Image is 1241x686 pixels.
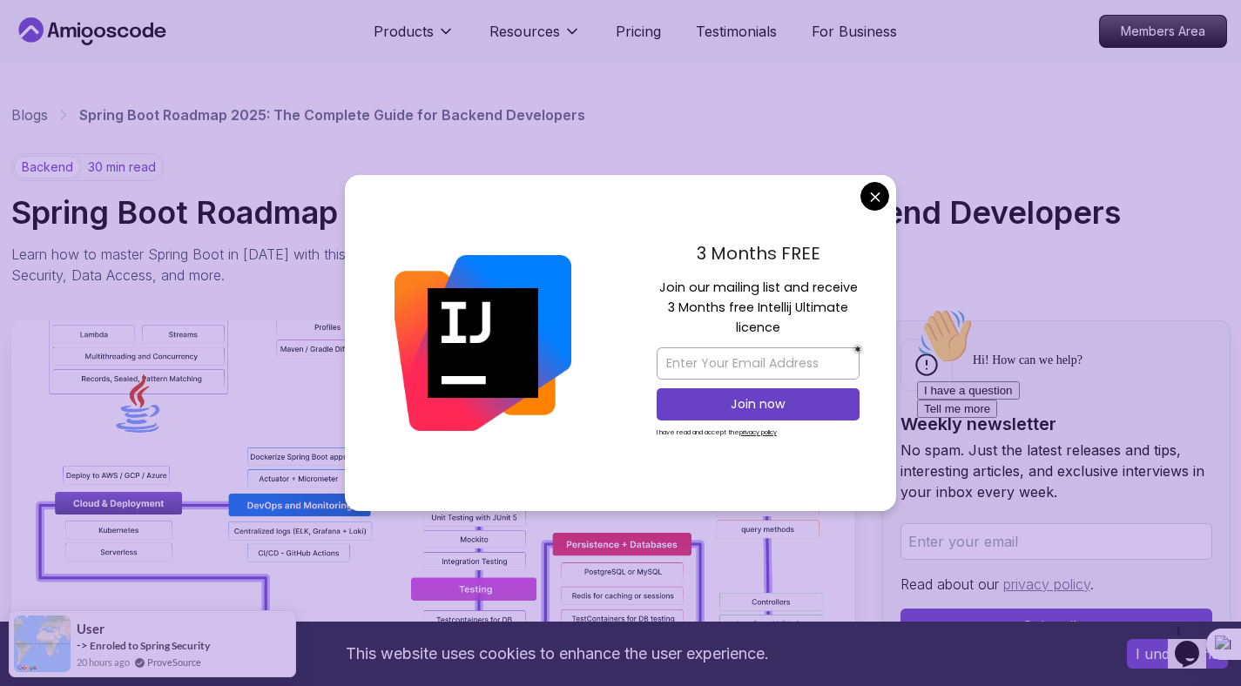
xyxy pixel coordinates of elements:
[900,523,1212,560] input: Enter your email
[13,635,1101,673] div: This website uses cookies to enhance the user experience.
[7,98,87,117] button: Tell me more
[616,21,661,42] a: Pricing
[14,615,71,672] img: provesource social proof notification image
[7,7,320,117] div: 👋Hi! How can we help?I have a questionTell me more
[910,301,1224,608] iframe: chat widget
[489,21,560,42] p: Resources
[90,639,210,652] a: Enroled to Spring Security
[1100,16,1226,47] p: Members Area
[11,104,48,125] a: Blogs
[812,21,897,42] a: For Business
[147,655,201,669] a: ProveSource
[14,156,81,178] p: backend
[77,655,130,669] span: 20 hours ago
[11,195,1231,230] h1: Spring Boot Roadmap 2025: The Complete Guide for Backend Developers
[88,158,156,176] p: 30 min read
[900,609,1212,643] button: Subscribe
[11,244,792,286] p: Learn how to master Spring Boot in [DATE] with this complete roadmap covering Java fundamentals, ...
[1127,639,1228,669] button: Accept cookies
[7,7,63,63] img: :wave:
[77,638,88,652] span: ->
[79,104,585,125] p: Spring Boot Roadmap 2025: The Complete Guide for Backend Developers
[900,412,1212,436] h2: Weekly newsletter
[7,52,172,65] span: Hi! How can we help?
[900,440,1212,502] p: No spam. Just the latest releases and tips, interesting articles, and exclusive interviews in you...
[374,21,455,56] button: Products
[1099,15,1227,48] a: Members Area
[900,574,1212,595] p: Read about our .
[696,21,777,42] a: Testimonials
[77,622,105,636] span: User
[374,21,434,42] p: Products
[1168,616,1224,669] iframe: chat widget
[7,80,110,98] button: I have a question
[489,21,581,56] button: Resources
